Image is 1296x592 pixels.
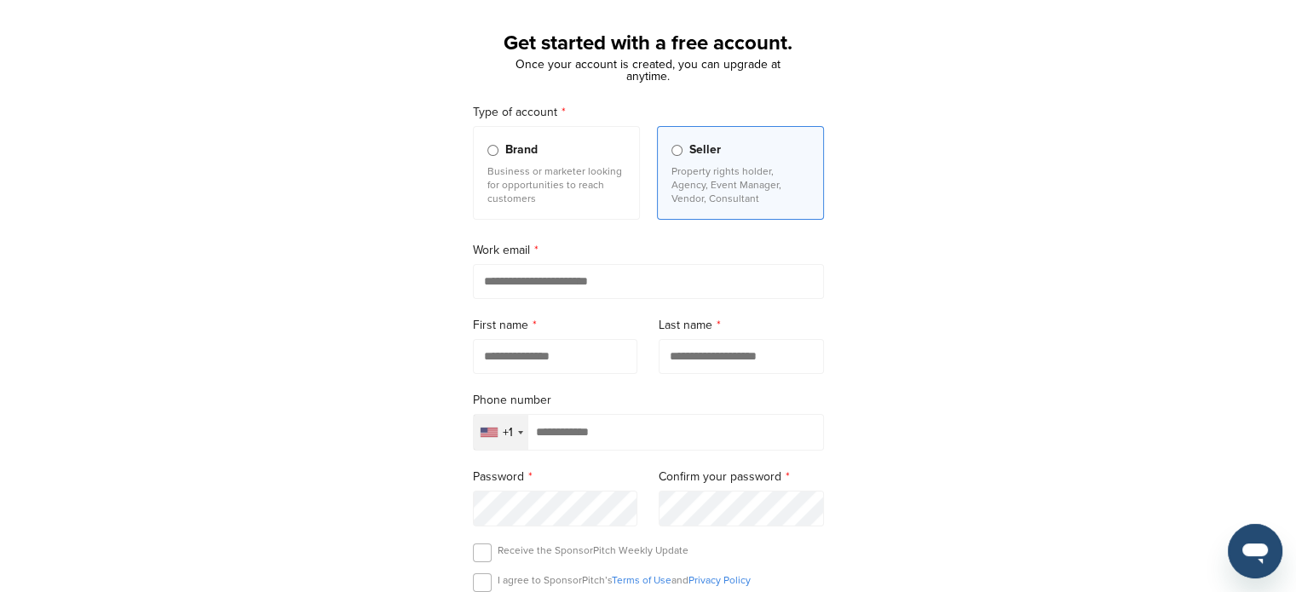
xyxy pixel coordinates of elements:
p: I agree to SponsorPitch’s and [498,573,751,587]
span: Brand [505,141,538,159]
input: Brand Business or marketer looking for opportunities to reach customers [487,145,498,156]
div: +1 [503,427,513,439]
iframe: Button to launch messaging window [1228,524,1282,578]
h1: Get started with a free account. [452,28,844,59]
span: Once your account is created, you can upgrade at anytime. [516,57,780,83]
label: Type of account [473,103,824,122]
label: Password [473,468,638,486]
a: Terms of Use [612,574,671,586]
a: Privacy Policy [688,574,751,586]
span: Seller [689,141,721,159]
p: Business or marketer looking for opportunities to reach customers [487,164,625,205]
label: Phone number [473,391,824,410]
label: Confirm your password [659,468,824,486]
p: Receive the SponsorPitch Weekly Update [498,543,688,557]
label: First name [473,316,638,335]
input: Seller Property rights holder, Agency, Event Manager, Vendor, Consultant [671,145,683,156]
label: Work email [473,241,824,260]
div: Selected country [474,415,528,450]
p: Property rights holder, Agency, Event Manager, Vendor, Consultant [671,164,809,205]
label: Last name [659,316,824,335]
